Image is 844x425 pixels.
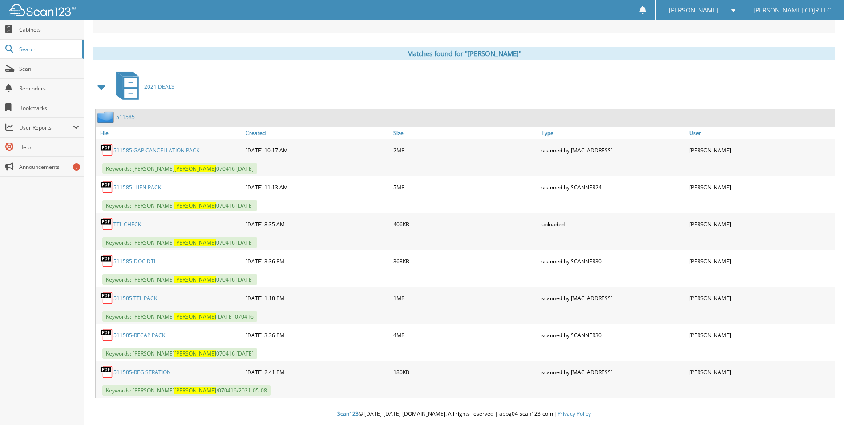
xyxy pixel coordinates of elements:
[391,127,539,139] a: Size
[243,215,391,233] div: [DATE] 8:35 AM
[84,403,844,425] div: © [DATE]-[DATE] [DOMAIN_NAME]. All rights reserved | appg04-scan123-com |
[19,65,79,73] span: Scan
[539,141,687,159] div: scanned by [MAC_ADDRESS]
[800,382,844,425] iframe: Chat Widget
[243,326,391,344] div: [DATE] 3:36 PM
[539,252,687,270] div: scanned by SCANNER30
[19,143,79,151] span: Help
[113,257,157,265] a: 511585-DOC DTL
[391,363,539,381] div: 180KB
[391,178,539,196] div: 5MB
[9,4,76,16] img: scan123-logo-white.svg
[100,180,113,194] img: PDF.png
[687,141,835,159] div: [PERSON_NAME]
[174,239,216,246] span: [PERSON_NAME]
[174,387,216,394] span: [PERSON_NAME]
[113,368,171,376] a: 511585-REGISTRATION
[113,294,157,302] a: 511585 TTL PACK
[174,313,216,320] span: [PERSON_NAME]
[174,202,216,209] span: [PERSON_NAME]
[102,200,257,211] span: Keywords: [PERSON_NAME] 070416 [DATE]
[96,127,243,139] a: File
[102,348,257,359] span: Keywords: [PERSON_NAME] 070416 [DATE]
[97,111,116,123] img: folder2.png
[243,127,391,139] a: Created
[113,184,161,191] a: 511585- LIEN PACK
[100,328,113,342] img: PDF.png
[19,45,78,53] span: Search
[102,385,271,396] span: Keywords: [PERSON_NAME] /070416/2021-05-08
[687,289,835,307] div: [PERSON_NAME]
[539,127,687,139] a: Type
[102,274,257,285] span: Keywords: [PERSON_NAME] 070416 [DATE]
[100,217,113,231] img: PDF.png
[243,178,391,196] div: [DATE] 11:13 AM
[100,291,113,305] img: PDF.png
[113,221,141,228] a: TTL CHECK
[174,276,216,283] span: [PERSON_NAME]
[391,289,539,307] div: 1MB
[539,178,687,196] div: scanned by SCANNER24
[687,326,835,344] div: [PERSON_NAME]
[73,163,80,171] div: 7
[116,113,135,121] a: 511585
[19,85,79,92] span: Reminders
[19,26,79,33] span: Cabinets
[174,350,216,357] span: [PERSON_NAME]
[687,252,835,270] div: [PERSON_NAME]
[539,289,687,307] div: scanned by [MAC_ADDRESS]
[539,215,687,233] div: uploaded
[753,8,831,13] span: [PERSON_NAME] CDJR LLC
[102,237,257,248] span: Keywords: [PERSON_NAME] 070416 [DATE]
[243,363,391,381] div: [DATE] 2:41 PM
[19,163,79,171] span: Announcements
[687,178,835,196] div: [PERSON_NAME]
[669,8,719,13] span: [PERSON_NAME]
[113,331,165,339] a: 511585-RECAP PACK
[687,363,835,381] div: [PERSON_NAME]
[687,215,835,233] div: [PERSON_NAME]
[102,163,257,174] span: Keywords: [PERSON_NAME] 070416 [DATE]
[93,47,835,60] div: Matches found for "[PERSON_NAME]"
[391,252,539,270] div: 368KB
[687,127,835,139] a: User
[391,215,539,233] div: 406KB
[111,69,174,104] a: 2021 DEALS
[144,83,174,90] span: 2021 DEALS
[100,143,113,157] img: PDF.png
[174,165,216,172] span: [PERSON_NAME]
[539,363,687,381] div: scanned by [MAC_ADDRESS]
[19,124,73,131] span: User Reports
[100,365,113,379] img: PDF.png
[102,311,257,322] span: Keywords: [PERSON_NAME] [DATE] 070416
[19,104,79,112] span: Bookmarks
[337,410,359,417] span: Scan123
[113,147,199,154] a: 511585 GAP CANCELLATION PACK
[391,326,539,344] div: 4MB
[557,410,591,417] a: Privacy Policy
[391,141,539,159] div: 2MB
[243,289,391,307] div: [DATE] 1:18 PM
[243,252,391,270] div: [DATE] 3:36 PM
[243,141,391,159] div: [DATE] 10:17 AM
[100,254,113,268] img: PDF.png
[539,326,687,344] div: scanned by SCANNER30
